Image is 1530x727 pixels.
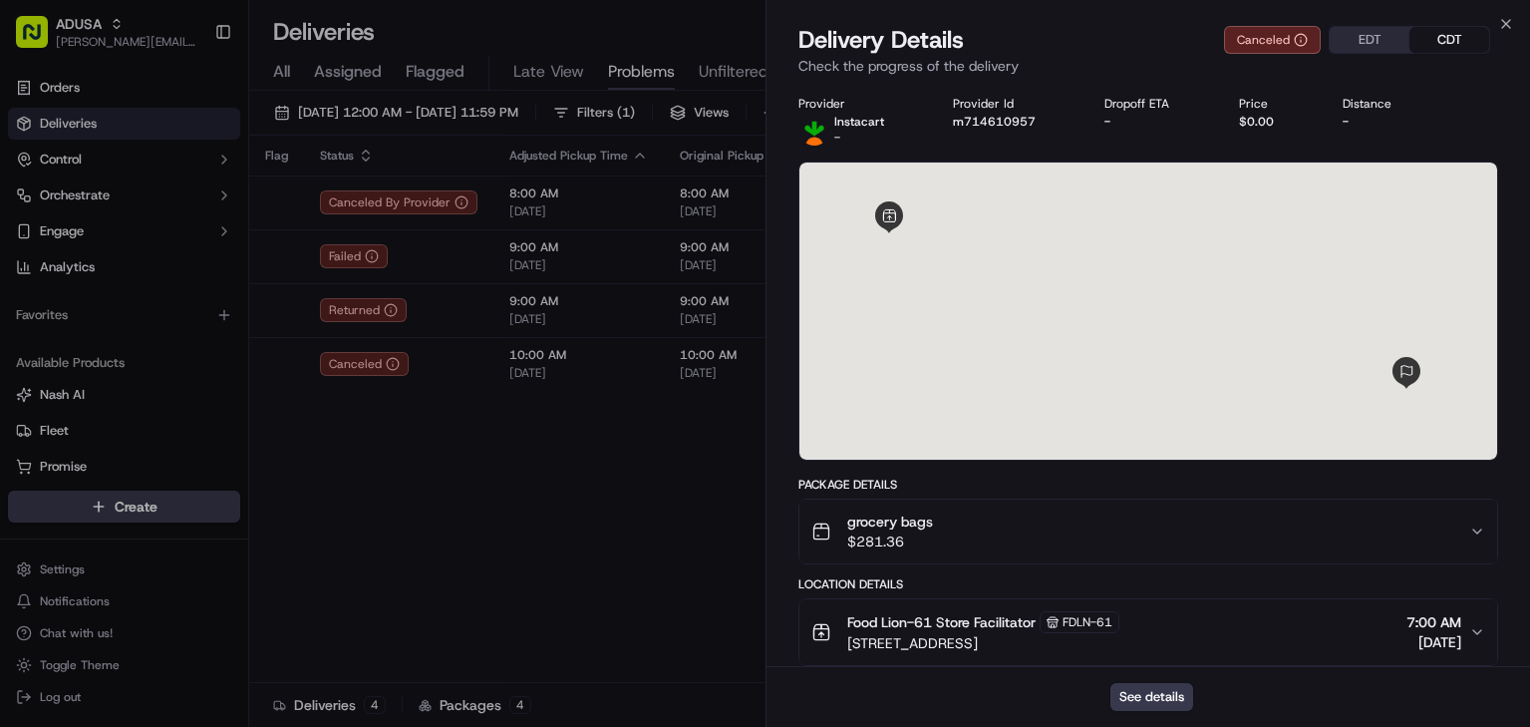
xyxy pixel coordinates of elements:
button: Canceled [1224,26,1321,54]
img: Nash [20,20,60,60]
span: [DATE] [227,309,268,325]
div: Dropoff ETA [1104,96,1206,112]
span: [DATE] [176,363,217,379]
a: 💻API Documentation [160,438,328,474]
button: Food Lion-61 Store FacilitatorFDLN-61[STREET_ADDRESS]7:00 AM[DATE] [799,599,1498,665]
span: • [165,363,172,379]
div: Distance [1343,96,1428,112]
div: - [1104,114,1206,130]
input: Got a question? Start typing here... [52,129,359,150]
div: Provider [798,96,921,112]
div: Package Details [798,477,1499,493]
span: Wisdom [PERSON_NAME] [62,309,212,325]
p: Instacart [834,114,884,130]
span: 7:00 AM [1406,612,1461,632]
img: profile_instacart_ahold_partner.png [798,114,830,146]
div: We're available if you need us! [90,210,274,226]
a: 📗Knowledge Base [12,438,160,474]
div: - [1343,114,1428,130]
span: - [834,130,840,146]
button: CDT [1409,27,1489,53]
span: • [216,309,223,325]
span: [PERSON_NAME] [62,363,161,379]
button: See details [1110,683,1193,711]
div: Location Details [798,576,1499,592]
div: Price [1239,96,1311,112]
a: Powered byPylon [141,494,241,510]
div: Provider Id [953,96,1072,112]
div: $0.00 [1239,114,1311,130]
span: [STREET_ADDRESS] [847,633,1119,653]
button: m714610957 [953,114,1036,130]
span: Delivery Details [798,24,964,56]
img: 1736555255976-a54dd68f-1ca7-489b-9aae-adbdc363a1c4 [40,364,56,380]
span: Knowledge Base [40,446,153,466]
p: Welcome 👋 [20,80,363,112]
div: 💻 [168,448,184,464]
button: See all [309,255,363,279]
span: API Documentation [188,446,320,466]
img: 1736555255976-a54dd68f-1ca7-489b-9aae-adbdc363a1c4 [40,310,56,326]
img: Matthew Saporito [20,344,52,376]
button: EDT [1330,27,1409,53]
span: [DATE] [1406,632,1461,652]
img: Wisdom Oko [20,290,52,329]
button: grocery bags$281.36 [799,500,1498,563]
span: grocery bags [847,512,933,532]
span: Food Lion-61 Store Facilitator [847,612,1036,632]
span: Pylon [198,495,241,510]
img: 1736555255976-a54dd68f-1ca7-489b-9aae-adbdc363a1c4 [20,190,56,226]
span: $281.36 [847,532,933,551]
img: 8571987876998_91fb9ceb93ad5c398215_72.jpg [42,190,78,226]
div: 📗 [20,448,36,464]
div: Start new chat [90,190,327,210]
div: Past conversations [20,259,134,275]
button: Start new chat [339,196,363,220]
span: FDLN-61 [1063,614,1112,630]
p: Check the progress of the delivery [798,56,1499,76]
